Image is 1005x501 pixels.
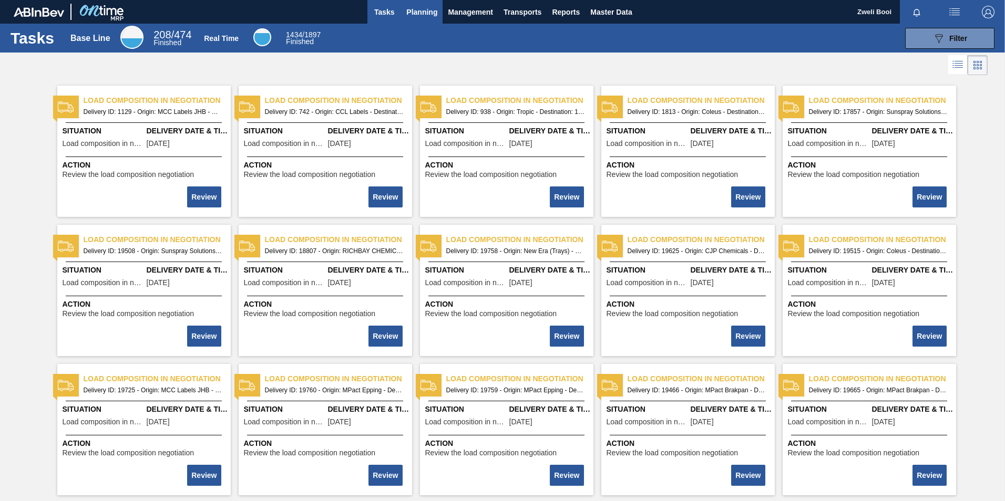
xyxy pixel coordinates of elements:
[368,186,402,207] button: Review
[446,373,593,384] span: Load composition in negotiation
[147,418,170,426] span: 10/15/2025,
[286,30,302,39] span: 1434
[628,234,775,245] span: Load composition in negotiation
[628,373,775,384] span: Load composition in negotiation
[239,378,255,393] img: status
[188,464,222,487] div: Complete task: 2290080
[949,34,967,43] span: Filter
[691,279,714,287] span: 10/09/2025,
[239,238,255,254] img: status
[731,186,765,207] button: Review
[905,28,994,49] button: Filter
[425,140,507,148] span: Load composition in negotiation
[607,299,772,310] span: Action
[914,464,947,487] div: Complete task: 2290084
[147,140,170,148] span: 03/31/2023,
[63,265,144,276] span: Situation
[425,126,507,137] span: Situation
[551,464,584,487] div: Complete task: 2290082
[188,185,222,208] div: Complete task: 2290070
[732,185,766,208] div: Complete task: 2290073
[244,265,325,276] span: Situation
[63,299,228,310] span: Action
[265,95,412,106] span: Load composition in negotiation
[63,310,194,318] span: Review the load composition negotiation
[265,234,412,245] span: Load composition in negotiation
[691,265,772,276] span: Delivery Date & Time
[370,185,403,208] div: Complete task: 2290071
[509,126,591,137] span: Delivery Date & Time
[63,279,144,287] span: Load composition in negotiation
[425,418,507,426] span: Load composition in negotiation
[607,438,772,449] span: Action
[425,310,557,318] span: Review the load composition negotiation
[788,404,869,415] span: Situation
[188,325,222,348] div: Complete task: 2290075
[788,140,869,148] span: Load composition in negotiation
[425,160,591,171] span: Action
[425,171,557,179] span: Review the load composition negotiation
[244,299,409,310] span: Action
[153,30,191,46] div: Base Line
[788,438,953,449] span: Action
[147,404,228,415] span: Delivery Date & Time
[63,126,144,137] span: Situation
[607,126,688,137] span: Situation
[244,126,325,137] span: Situation
[732,325,766,348] div: Complete task: 2290078
[84,384,222,396] span: Delivery ID: 19725 - Origin: MCC Labels JHB - Destination: 1SD
[590,6,632,18] span: Master Data
[948,55,968,75] div: List Vision
[153,38,181,47] span: Finished
[425,299,591,310] span: Action
[370,325,403,348] div: Complete task: 2290076
[448,6,493,18] span: Management
[788,160,953,171] span: Action
[809,106,948,118] span: Delivery ID: 17857 - Origin: Sunspray Solutions - Destination: 1SB
[239,99,255,115] img: status
[607,140,688,148] span: Load composition in negotiation
[732,464,766,487] div: Complete task: 2290083
[425,404,507,415] span: Situation
[872,126,953,137] span: Delivery Date & Time
[63,171,194,179] span: Review the load composition negotiation
[504,6,541,18] span: Transports
[982,6,994,18] img: Logout
[328,279,351,287] span: 09/08/2025,
[244,160,409,171] span: Action
[11,32,57,44] h1: Tasks
[244,418,325,426] span: Load composition in negotiation
[809,234,956,245] span: Load composition in negotiation
[425,279,507,287] span: Load composition in negotiation
[788,279,869,287] span: Load composition in negotiation
[244,438,409,449] span: Action
[425,265,507,276] span: Situation
[286,32,321,45] div: Real Time
[788,310,920,318] span: Review the load composition negotiation
[58,238,74,254] img: status
[788,449,920,457] span: Review the load composition negotiation
[153,29,191,40] span: / 474
[84,245,222,257] span: Delivery ID: 19508 - Origin: Sunspray Solutions - Destination: 1SB
[204,34,239,43] div: Real Time
[286,37,314,46] span: Finished
[63,418,144,426] span: Load composition in negotiation
[968,55,988,75] div: Card Vision
[552,6,580,18] span: Reports
[948,6,961,18] img: userActions
[187,326,221,347] button: Review
[244,449,376,457] span: Review the load composition negotiation
[147,126,228,137] span: Delivery Date & Time
[809,245,948,257] span: Delivery ID: 19515 - Origin: Coleus - Destination: 1SD
[602,378,618,393] img: status
[602,99,618,115] img: status
[84,234,231,245] span: Load composition in negotiation
[153,29,171,40] span: 208
[368,465,402,486] button: Review
[265,106,404,118] span: Delivery ID: 742 - Origin: CCL Labels - Destination: 1SD
[912,326,946,347] button: Review
[58,99,74,115] img: status
[84,106,222,118] span: Delivery ID: 1129 - Origin: MCC Labels JHB - Destination: 1SD
[265,245,404,257] span: Delivery ID: 18807 - Origin: RICHBAY CHEMICALS PTY LTD - Destination: 1SE
[63,160,228,171] span: Action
